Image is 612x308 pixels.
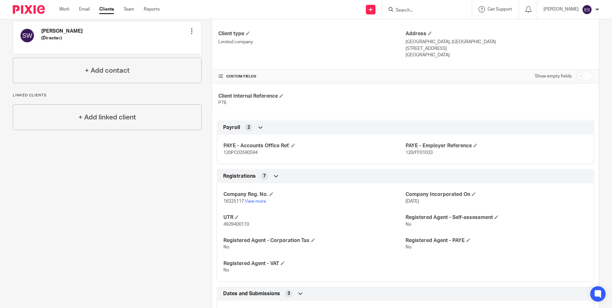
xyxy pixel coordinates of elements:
[247,124,250,131] span: 2
[263,173,266,179] span: 7
[223,173,256,180] span: Registrations
[535,73,572,79] label: Show empty fields
[223,150,258,155] span: 120PC03590594
[406,222,411,227] span: No
[13,93,202,98] p: Linked clients
[223,268,229,272] span: No
[223,245,229,249] span: No
[223,222,249,227] span: 4929400110
[41,28,83,35] h4: [PERSON_NAME]
[406,39,592,45] p: [GEOGRAPHIC_DATA], [GEOGRAPHIC_DATA]
[99,6,114,12] a: Clients
[406,150,433,155] span: 120/FF01033
[79,6,90,12] a: Email
[223,237,405,244] h4: Registered Agent - Corporation Tax
[245,199,266,204] a: View more
[218,39,405,45] p: Limited company
[406,142,587,149] h4: PAYE - Employer Reference
[544,6,579,12] p: [PERSON_NAME]
[406,30,592,37] h4: Address
[20,28,35,43] img: svg%3E
[582,4,592,15] img: svg%3E
[406,214,587,221] h4: Registered Agent - Self-assessment
[223,199,244,204] span: 16325117
[223,214,405,221] h4: UTR
[78,112,136,122] h4: + Add linked client
[223,191,405,198] h4: Company Reg. No.
[218,30,405,37] h4: Client type
[41,35,83,41] h5: (Director)
[395,8,453,13] input: Search
[223,124,240,131] span: Payroll
[223,260,405,267] h4: Registered Agent - VAT
[406,52,592,58] p: [GEOGRAPHIC_DATA]
[59,6,69,12] a: Work
[406,245,411,249] span: No
[218,93,405,100] h4: Client Internal Reference
[406,45,592,52] p: [STREET_ADDRESS]
[406,199,419,204] span: [DATE]
[13,5,45,14] img: Pixie
[487,7,512,12] span: Get Support
[406,191,587,198] h4: Company Incorporated On
[124,6,134,12] a: Team
[218,74,405,79] h4: CUSTOM FIELDS
[218,101,226,105] span: P76
[223,142,405,149] h4: PAYE - Accounts Office Ref.
[406,237,587,244] h4: Registered Agent - PAYE
[287,290,290,297] span: 3
[223,290,280,297] span: Dates and Submissions
[85,66,130,76] h4: + Add contact
[144,6,160,12] a: Reports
